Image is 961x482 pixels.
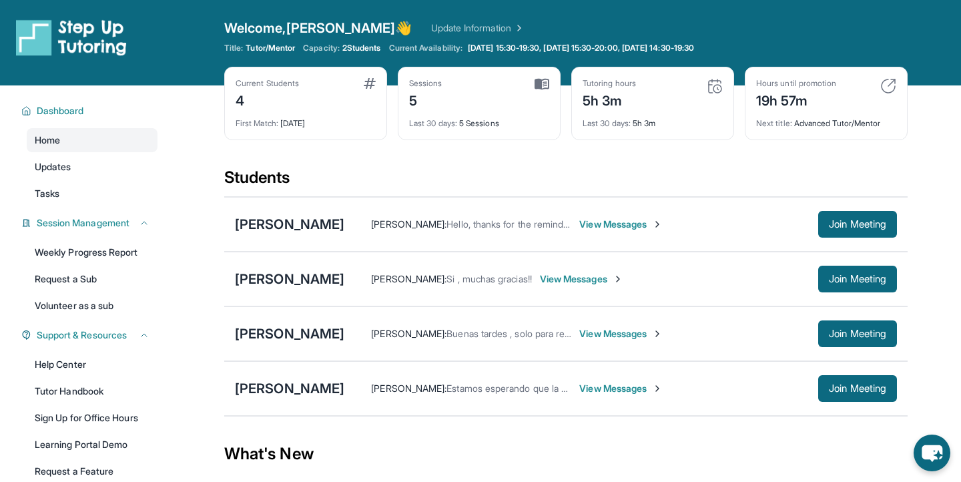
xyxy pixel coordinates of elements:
span: Support & Resources [37,328,127,342]
span: Welcome, [PERSON_NAME] 👋 [224,19,412,37]
span: Tutor/Mentor [246,43,295,53]
span: Last 30 days : [409,118,457,128]
span: [PERSON_NAME] : [371,328,446,339]
span: Title: [224,43,243,53]
span: Join Meeting [829,385,886,393]
a: Home [27,128,157,152]
a: Weekly Progress Report [27,240,157,264]
a: [DATE] 15:30-19:30, [DATE] 15:30-20:00, [DATE] 14:30-19:30 [465,43,697,53]
div: Current Students [236,78,299,89]
div: 4 [236,89,299,110]
a: Update Information [431,21,525,35]
span: View Messages [579,382,663,395]
span: [PERSON_NAME] : [371,218,446,230]
span: Join Meeting [829,275,886,283]
div: [PERSON_NAME] [235,215,344,234]
img: logo [16,19,127,56]
span: Session Management [37,216,129,230]
button: Dashboard [31,104,149,117]
a: Updates [27,155,157,179]
div: 5h 3m [583,110,723,129]
span: View Messages [540,272,623,286]
span: Buenas tardes , solo para recordarle que nuestra primera junta comienza en 7 minutos [446,328,811,339]
span: [DATE] 15:30-19:30, [DATE] 15:30-20:00, [DATE] 14:30-19:30 [468,43,694,53]
span: Join Meeting [829,330,886,338]
div: Tutoring hours [583,78,636,89]
div: [PERSON_NAME] [235,270,344,288]
img: Chevron-Right [652,219,663,230]
a: Sign Up for Office Hours [27,406,157,430]
span: Home [35,134,60,147]
span: Capacity: [303,43,340,53]
button: Support & Resources [31,328,149,342]
span: Updates [35,160,71,174]
div: Students [224,167,908,196]
div: 5 [409,89,442,110]
img: card [880,78,896,94]
span: [PERSON_NAME] : [371,383,446,394]
button: Join Meeting [818,211,897,238]
span: Last 30 days : [583,118,631,128]
a: Volunteer as a sub [27,294,157,318]
div: Hours until promotion [756,78,836,89]
img: Chevron-Right [613,274,623,284]
a: Learning Portal Demo [27,433,157,457]
button: Join Meeting [818,320,897,347]
button: Session Management [31,216,149,230]
span: Next title : [756,118,792,128]
img: card [707,78,723,94]
div: [PERSON_NAME] [235,324,344,343]
a: Tasks [27,182,157,206]
span: View Messages [579,218,663,231]
div: 5 Sessions [409,110,549,129]
span: Si , muchas gracias!! [446,273,531,284]
div: Sessions [409,78,442,89]
span: First Match : [236,118,278,128]
span: [PERSON_NAME] : [371,273,446,284]
span: Tasks [35,187,59,200]
img: card [364,78,376,89]
span: View Messages [579,327,663,340]
div: Advanced Tutor/Mentor [756,110,896,129]
button: Join Meeting [818,266,897,292]
a: Help Center [27,352,157,377]
img: card [535,78,549,90]
a: Tutor Handbook [27,379,157,403]
span: Estamos esperando que la escuela le provea su computadora [446,383,706,394]
span: Current Availability: [389,43,462,53]
div: [DATE] [236,110,376,129]
div: 5h 3m [583,89,636,110]
div: 19h 57m [756,89,836,110]
span: Join Meeting [829,220,886,228]
img: Chevron-Right [652,328,663,339]
span: Dashboard [37,104,84,117]
img: Chevron Right [511,21,525,35]
div: [PERSON_NAME] [235,379,344,398]
a: Request a Sub [27,267,157,291]
button: chat-button [914,435,950,471]
img: Chevron-Right [652,383,663,394]
span: Hello, thanks for the reminder [446,218,572,230]
span: 2 Students [342,43,381,53]
button: Join Meeting [818,375,897,402]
